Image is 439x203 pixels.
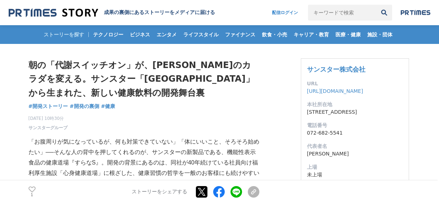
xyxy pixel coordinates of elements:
[127,25,153,44] a: ビジネス
[222,31,258,38] span: ファイナンス
[307,122,403,129] dt: 電話番号
[259,25,290,44] a: 飲食・小売
[291,25,332,44] a: キャリア・教育
[364,31,395,38] span: 施設・団体
[28,115,67,122] span: [DATE] 10時30分
[265,5,305,21] a: 配信ログイン
[307,129,403,137] dd: 072-682-5541
[180,25,221,44] a: ライフスタイル
[90,25,126,44] a: テクノロジー
[154,25,180,44] a: エンタメ
[180,31,221,38] span: ライフスタイル
[333,25,364,44] a: 医療・健康
[90,31,126,38] span: テクノロジー
[101,103,115,110] a: #健康
[132,189,187,195] p: ストーリーをシェアする
[28,58,259,100] h1: 朝の「代謝スイッチオン」が、[PERSON_NAME]のカラダを変える。サンスター「[GEOGRAPHIC_DATA]」から生まれた、新しい健康飲料の開発舞台裏
[154,31,180,38] span: エンタメ
[307,101,403,108] dt: 本社所在地
[307,163,403,171] dt: 上場
[70,103,99,110] a: #開発の裏側
[307,88,363,94] a: [URL][DOMAIN_NAME]
[127,31,153,38] span: ビジネス
[307,80,403,87] dt: URL
[307,66,365,73] a: サンスター株式会社
[308,5,376,21] input: キーワードで検索
[28,125,67,131] a: サンスターグループ
[291,31,332,38] span: キャリア・教育
[307,171,403,179] dd: 未上場
[222,25,258,44] a: ファイナンス
[307,143,403,150] dt: 代表者名
[259,31,290,38] span: 飲食・小売
[307,108,403,116] dd: [STREET_ADDRESS]
[333,31,364,38] span: 医療・健康
[9,8,215,18] a: 成果の裏側にあるストーリーをメディアに届ける 成果の裏側にあるストーリーをメディアに届ける
[104,9,215,16] h2: 成果の裏側にあるストーリーをメディアに届ける
[307,150,403,158] dd: [PERSON_NAME]
[28,193,36,197] p: 1
[9,8,98,18] img: 成果の裏側にあるストーリーをメディアに届ける
[401,10,430,15] img: prtimes
[364,25,395,44] a: 施設・団体
[376,5,392,21] button: 検索
[28,103,68,110] a: #開発ストーリー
